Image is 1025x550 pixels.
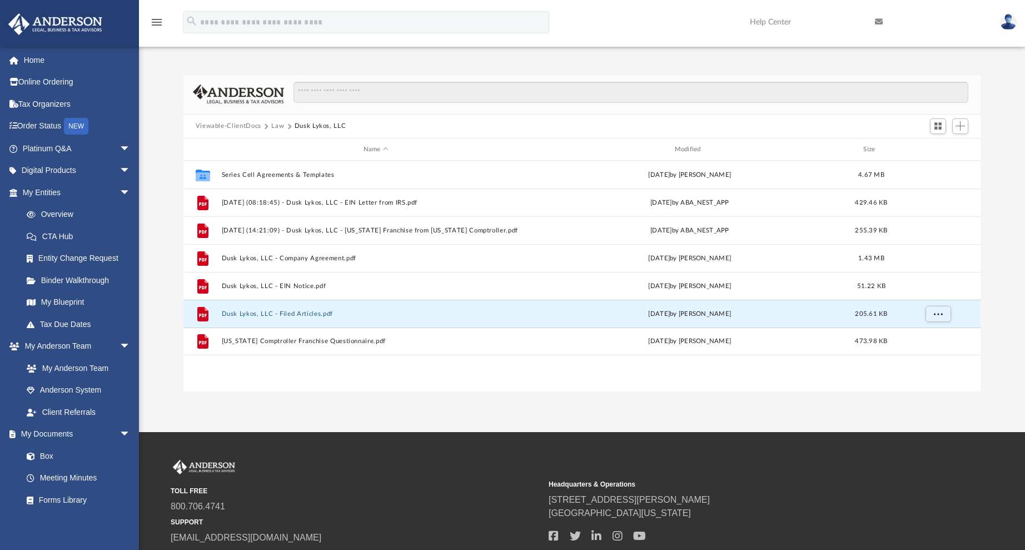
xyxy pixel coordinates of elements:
a: CTA Hub [16,225,147,247]
div: [DATE] by [PERSON_NAME] [535,337,844,347]
a: Notarize [16,511,142,533]
a: 800.706.4741 [171,502,225,511]
div: id [188,145,216,155]
span: arrow_drop_down [120,423,142,446]
div: [DATE] by [PERSON_NAME] [535,254,844,264]
img: Anderson Advisors Platinum Portal [5,13,106,35]
a: Online Ordering [8,71,147,93]
a: Binder Walkthrough [16,269,147,291]
span: 255.39 KB [855,227,887,234]
span: arrow_drop_down [120,137,142,160]
div: Name [221,145,530,155]
button: Dusk Lykos, LLC - Company Agreement.pdf [221,255,530,262]
span: 473.98 KB [855,339,887,345]
button: Dusk Lykos, LLC [295,121,346,131]
div: NEW [64,118,88,135]
button: Dusk Lykos, LLC - Filed Articles.pdf [221,310,530,318]
button: More options [925,306,951,323]
i: menu [150,16,163,29]
button: [DATE] (08:18:45) - Dusk Lykos, LLC - EIN Letter from IRS.pdf [221,199,530,206]
button: Series Cell Agreements & Templates [221,171,530,179]
small: Headquarters & Operations [549,479,919,489]
a: Digital Productsarrow_drop_down [8,160,147,182]
a: My Anderson Team [16,357,136,379]
button: Add [952,118,969,134]
a: Client Referrals [16,401,142,423]
span: arrow_drop_down [120,160,142,182]
span: arrow_drop_down [120,335,142,358]
a: Forms Library [16,489,136,511]
a: My Anderson Teamarrow_drop_down [8,335,142,358]
a: Tax Organizers [8,93,147,115]
div: grid [183,161,981,391]
a: Platinum Q&Aarrow_drop_down [8,137,147,160]
button: Viewable-ClientDocs [196,121,261,131]
a: Anderson System [16,379,142,402]
a: My Entitiesarrow_drop_down [8,181,147,204]
span: 51.22 KB [857,283,885,289]
a: Home [8,49,147,71]
a: Overview [16,204,147,226]
span: 1.43 MB [858,255,884,261]
a: Box [16,445,136,467]
span: 429.46 KB [855,200,887,206]
img: User Pic [1000,14,1017,30]
span: 4.67 MB [858,172,884,178]
button: [US_STATE] Comptroller Franchise Questionnaire.pdf [221,338,530,345]
small: TOLL FREE [171,486,541,496]
i: search [186,15,198,27]
a: Order StatusNEW [8,115,147,138]
div: Size [849,145,893,155]
button: [DATE] (14:21:09) - Dusk Lykos, LLC - [US_STATE] Franchise from [US_STATE] Comptroller.pdf [221,227,530,234]
a: Meeting Minutes [16,467,142,489]
button: Law [271,121,284,131]
a: Entity Change Request [16,247,147,270]
a: [STREET_ADDRESS][PERSON_NAME] [549,495,710,504]
input: Search files and folders [293,82,968,103]
a: My Blueprint [16,291,142,314]
div: [DATE] by ABA_NEST_APP [535,198,844,208]
span: arrow_drop_down [120,181,142,204]
a: menu [150,21,163,29]
div: id [898,145,976,155]
div: [DATE] by ABA_NEST_APP [535,226,844,236]
div: [DATE] by [PERSON_NAME] [535,170,844,180]
span: 205.61 KB [855,311,887,317]
button: Dusk Lykos, LLC - EIN Notice.pdf [221,283,530,290]
div: [DATE] by [PERSON_NAME] [535,309,844,319]
a: [EMAIL_ADDRESS][DOMAIN_NAME] [171,533,321,542]
a: Tax Due Dates [16,313,147,335]
div: Modified [535,145,844,155]
button: Switch to Grid View [930,118,947,134]
a: [GEOGRAPHIC_DATA][US_STATE] [549,508,691,518]
div: [DATE] by [PERSON_NAME] [535,281,844,291]
img: Anderson Advisors Platinum Portal [171,460,237,474]
small: SUPPORT [171,517,541,527]
a: My Documentsarrow_drop_down [8,423,142,445]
